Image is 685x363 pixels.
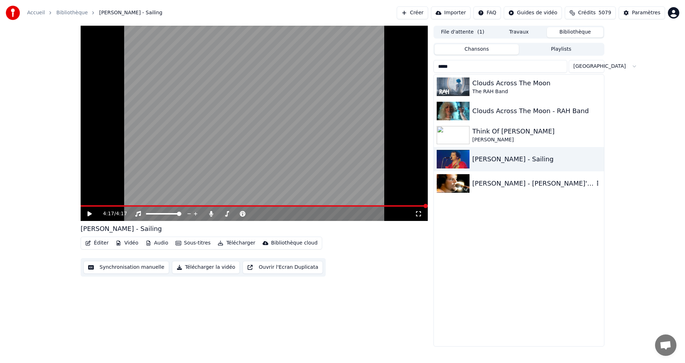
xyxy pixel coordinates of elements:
span: Crédits [578,9,595,16]
button: File d'attente [435,27,491,37]
a: Accueil [27,9,45,16]
div: [PERSON_NAME] - Sailing [81,224,162,234]
button: Travaux [491,27,547,37]
div: / [103,210,120,217]
div: Clouds Across The Moon [472,78,601,88]
button: Crédits5079 [565,6,616,19]
button: Ouvrir l'Ecran Duplicata [243,261,323,274]
span: 5079 [599,9,612,16]
button: Créer [397,6,428,19]
span: 4:17 [103,210,114,217]
div: [PERSON_NAME] - [PERSON_NAME]'s Theme [472,178,594,188]
span: [PERSON_NAME] - Sailing [99,9,162,16]
span: 4:17 [116,210,127,217]
button: Chansons [435,44,519,55]
div: Paramètres [632,9,660,16]
button: Télécharger [215,238,258,248]
button: FAQ [473,6,501,19]
button: Bibliothèque [547,27,603,37]
div: Think Of [PERSON_NAME] [472,126,601,136]
img: youka [6,6,20,20]
div: Bibliothèque cloud [271,240,318,247]
div: Clouds Across The Moon - RAH Band [472,106,601,116]
div: [PERSON_NAME] - Sailing [472,154,601,164]
button: Playlists [519,44,603,55]
div: The RAH Band [472,88,601,95]
button: Éditer [82,238,111,248]
button: Synchronisation manuelle [83,261,169,274]
span: [GEOGRAPHIC_DATA] [573,63,626,70]
button: Paramètres [619,6,665,19]
button: Vidéo [113,238,141,248]
a: Ouvrir le chat [655,334,676,356]
span: ( 1 ) [477,29,484,36]
a: Bibliothèque [56,9,88,16]
button: Importer [431,6,471,19]
button: Sous-titres [173,238,214,248]
button: Télécharger la vidéo [172,261,240,274]
button: Guides de vidéo [504,6,562,19]
div: [PERSON_NAME] [472,136,601,143]
nav: breadcrumb [27,9,162,16]
button: Audio [143,238,171,248]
